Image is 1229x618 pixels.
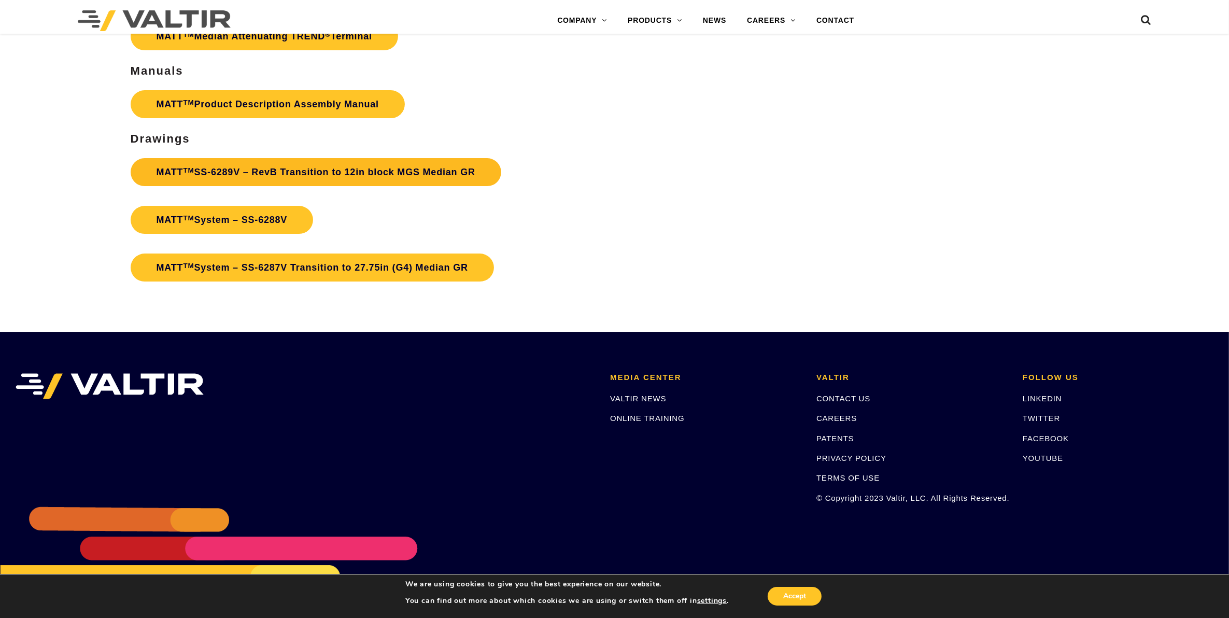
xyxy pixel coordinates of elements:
h2: FOLLOW US [1023,373,1213,382]
sup: TM [183,99,194,106]
sup: TM [183,166,194,174]
a: MATTTMSystem – SS-6287V Transition to 27.75in (G4) Median GR [131,254,494,282]
a: TWITTER [1023,414,1060,423]
a: ONLINE TRAINING [610,414,684,423]
a: PRODUCTS [617,10,693,31]
a: MATTTMMedian Attenuating TREND®Terminal [131,22,398,50]
h2: VALTIR [816,373,1007,382]
strong: Drawings [131,132,190,145]
a: MATTTMProduct Description Assembly Manual [131,90,405,118]
sup: TM [183,31,194,38]
h2: MEDIA CENTER [610,373,801,382]
button: Accept [768,587,822,606]
a: CAREERS [816,414,857,423]
a: COMPANY [547,10,617,31]
a: FACEBOOK [1023,434,1069,443]
p: © Copyright 2023 Valtir, LLC. All Rights Reserved. [816,492,1007,504]
a: LINKEDIN [1023,394,1062,403]
strong: Manuals [131,64,183,77]
a: MATTTMSS-6289V – RevB Transition to 12in block MGS Median GR [131,158,501,186]
img: Valtir [78,10,231,31]
sup: TM [183,214,194,222]
sup: ® [325,31,331,38]
img: VALTIR [16,373,204,399]
a: CONTACT US [816,394,870,403]
a: CAREERS [737,10,806,31]
a: PATENTS [816,434,854,443]
a: CONTACT [806,10,865,31]
a: MATTTMSystem – SS-6288V [131,206,314,234]
a: YOUTUBE [1023,454,1063,462]
a: PRIVACY POLICY [816,454,886,462]
a: VALTIR NEWS [610,394,666,403]
p: We are using cookies to give you the best experience on our website. [405,580,729,589]
a: NEWS [693,10,737,31]
button: settings [697,596,727,606]
a: TERMS OF USE [816,473,880,482]
sup: TM [183,262,194,270]
p: You can find out more about which cookies we are using or switch them off in . [405,596,729,606]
